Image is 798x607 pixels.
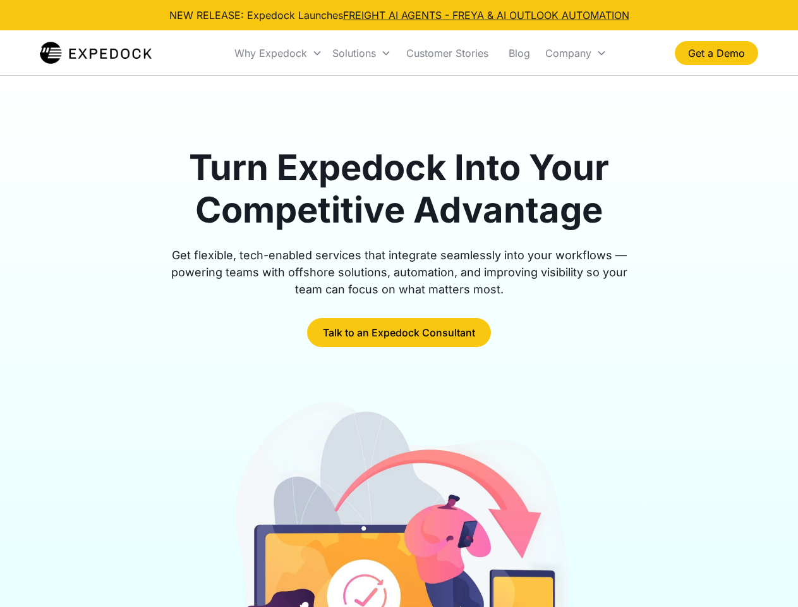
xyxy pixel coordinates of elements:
[169,8,629,23] div: NEW RELEASE: Expedock Launches
[157,247,642,298] div: Get flexible, tech-enabled services that integrate seamlessly into your workflows — powering team...
[327,32,396,75] div: Solutions
[540,32,612,75] div: Company
[157,147,642,231] h1: Turn Expedock Into Your Competitive Advantage
[735,546,798,607] iframe: Chat Widget
[675,41,758,65] a: Get a Demo
[396,32,499,75] a: Customer Stories
[40,40,152,66] img: Expedock Logo
[40,40,152,66] a: home
[545,47,591,59] div: Company
[332,47,376,59] div: Solutions
[234,47,307,59] div: Why Expedock
[499,32,540,75] a: Blog
[229,32,327,75] div: Why Expedock
[343,9,629,21] a: FREIGHT AI AGENTS - FREYA & AI OUTLOOK AUTOMATION
[307,318,491,347] a: Talk to an Expedock Consultant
